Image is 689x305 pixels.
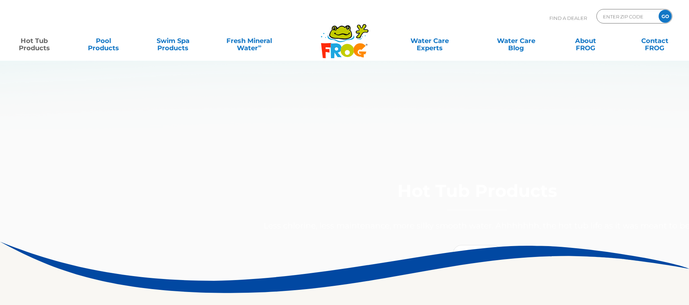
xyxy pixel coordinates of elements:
[146,34,200,48] a: Swim SpaProducts
[7,34,61,48] a: Hot TubProducts
[558,34,612,48] a: AboutFROG
[215,34,283,48] a: Fresh MineralWater∞
[453,245,502,262] a: Find a Dealer
[549,9,587,27] p: Find A Dealer
[77,34,131,48] a: PoolProducts
[258,43,261,49] sup: ∞
[489,34,543,48] a: Water CareBlog
[317,14,373,59] img: Frog Products Logo
[386,34,473,48] a: Water CareExperts
[628,34,682,48] a: ContactFROG
[659,10,672,23] input: GO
